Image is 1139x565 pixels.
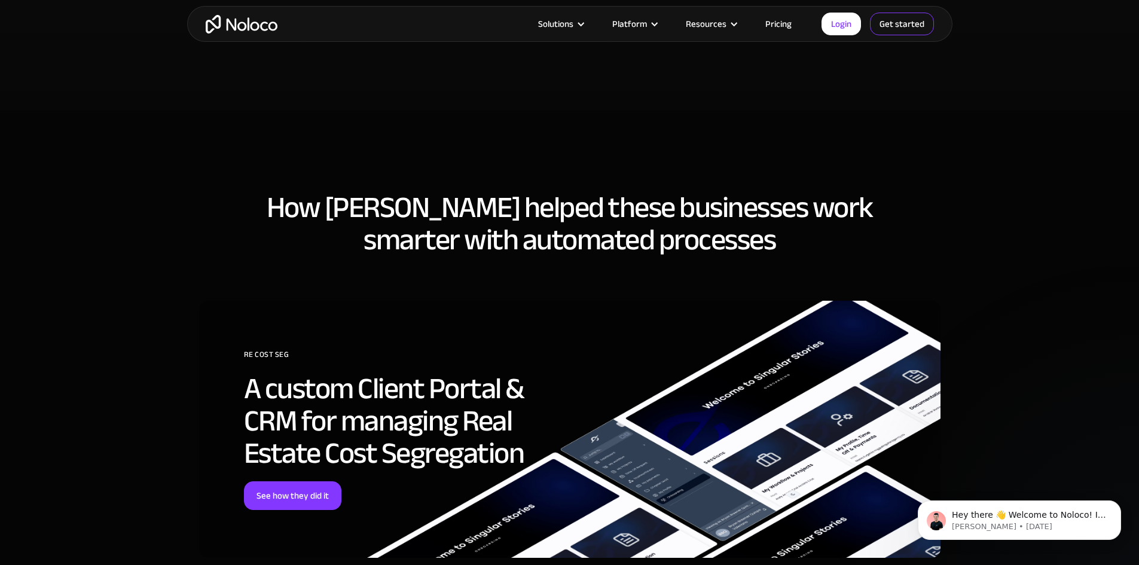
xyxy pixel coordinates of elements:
[199,191,940,256] h2: How [PERSON_NAME] helped these businesses work smarter with automated processes
[900,475,1139,559] iframe: Intercom notifications message
[244,372,546,469] h2: A custom Client Portal & CRM for managing Real Estate Cost Segregation
[597,16,671,32] div: Platform
[870,13,934,35] a: Get started
[244,346,546,372] div: RE Cost Seg
[523,16,597,32] div: Solutions
[612,16,647,32] div: Platform
[244,481,341,510] a: See how they did it
[686,16,726,32] div: Resources
[538,16,573,32] div: Solutions
[822,13,861,35] a: Login
[206,15,277,33] a: home
[671,16,750,32] div: Resources
[750,16,807,32] a: Pricing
